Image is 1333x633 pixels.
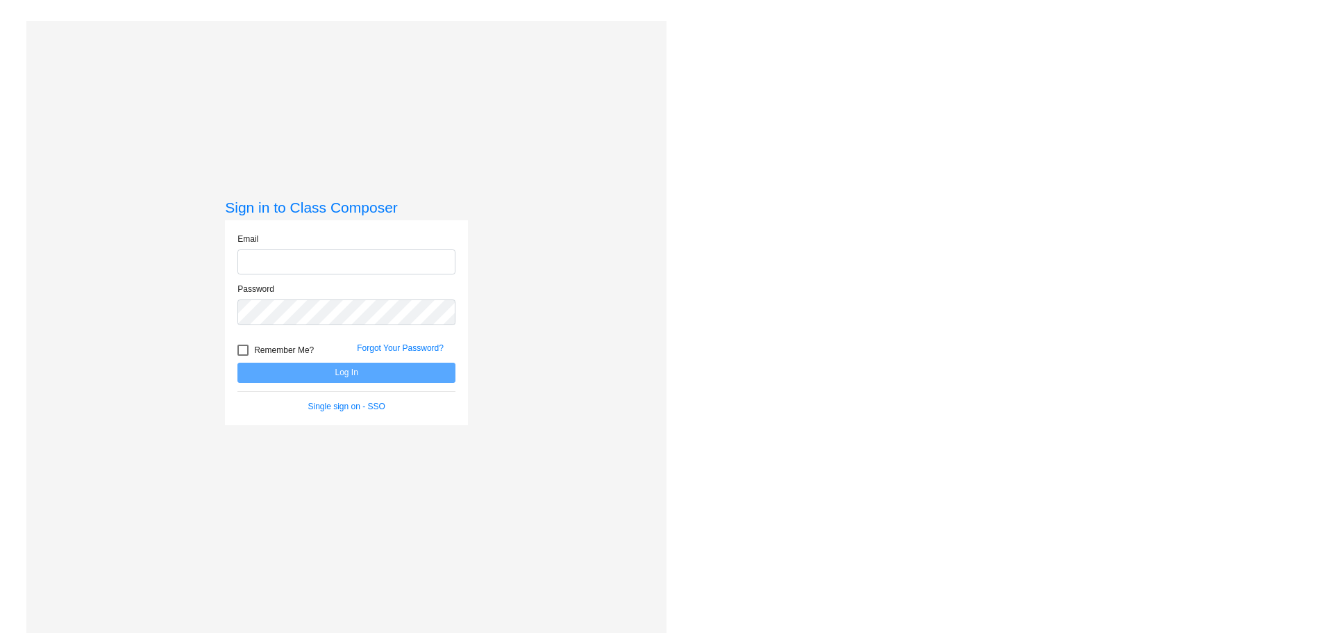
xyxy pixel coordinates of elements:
span: Remember Me? [254,342,314,359]
label: Password [237,283,274,295]
button: Log In [237,363,455,383]
h3: Sign in to Class Composer [225,199,468,216]
a: Forgot Your Password? [357,343,444,353]
label: Email [237,233,258,245]
a: Single sign on - SSO [308,402,385,411]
